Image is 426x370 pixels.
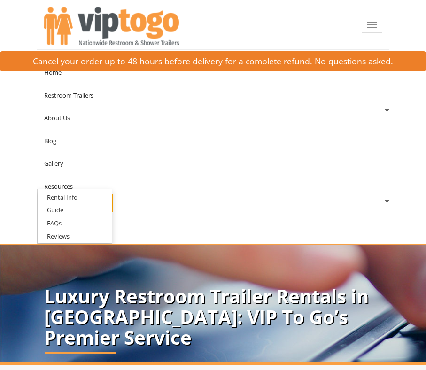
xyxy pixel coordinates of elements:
[37,200,389,218] a: Contact Us
[38,231,79,242] a: Reviews
[37,177,389,195] a: Resources
[38,204,73,216] a: Guide
[37,132,389,150] a: Blog
[44,7,179,45] img: VIPTOGO
[37,86,389,104] a: Restroom Trailers
[38,192,87,203] a: Rental Info
[37,63,389,81] a: Home
[37,109,389,127] a: About Us
[37,223,389,232] a: Book Now
[37,154,389,172] a: Gallery
[44,286,382,348] p: Luxury Restroom Trailer Rentals in [GEOGRAPHIC_DATA]: VIP To Go’s Premier Service
[38,217,71,229] a: FAQs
